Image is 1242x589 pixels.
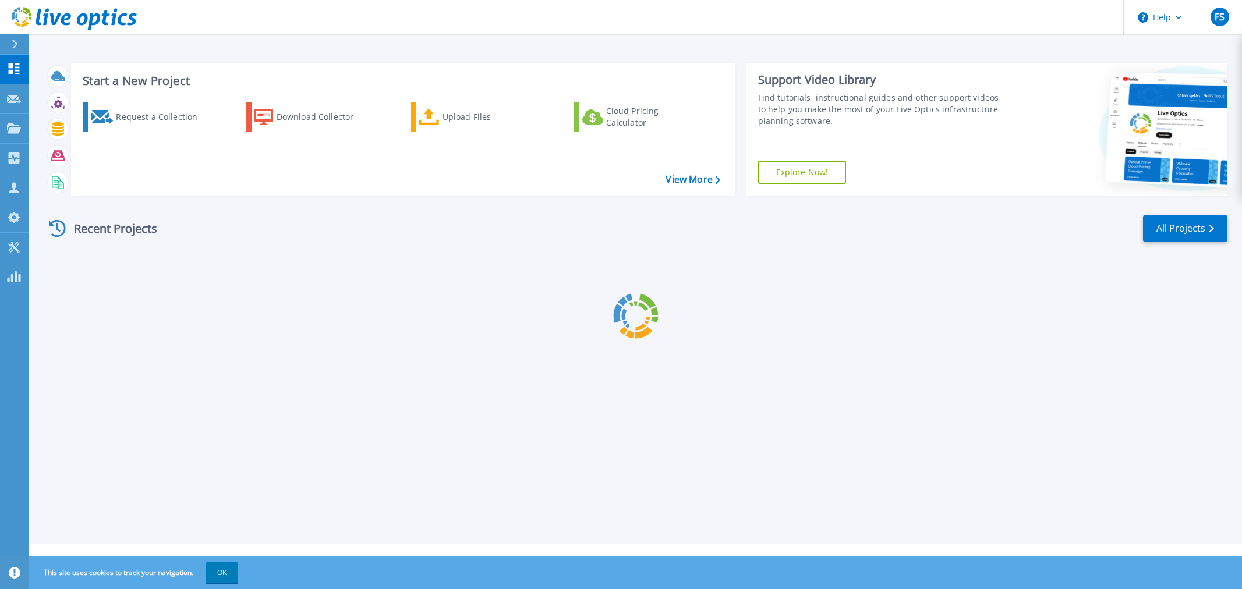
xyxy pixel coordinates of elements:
div: Recent Projects [45,214,173,243]
div: Find tutorials, instructional guides and other support videos to help you make the most of your L... [758,92,1005,127]
div: Download Collector [277,105,370,129]
a: Download Collector [246,102,376,132]
button: OK [206,562,238,583]
div: Request a Collection [116,105,209,129]
a: Explore Now! [758,161,847,184]
a: Request a Collection [83,102,213,132]
a: View More [666,174,720,185]
h3: Start a New Project [83,74,720,87]
a: Cloud Pricing Calculator [574,102,704,132]
span: FS [1215,12,1225,22]
div: Support Video Library [758,72,1005,87]
a: All Projects [1143,215,1227,242]
span: This site uses cookies to track your navigation. [32,562,238,583]
div: Upload Files [443,105,536,129]
div: Cloud Pricing Calculator [606,105,699,129]
a: Upload Files [411,102,540,132]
